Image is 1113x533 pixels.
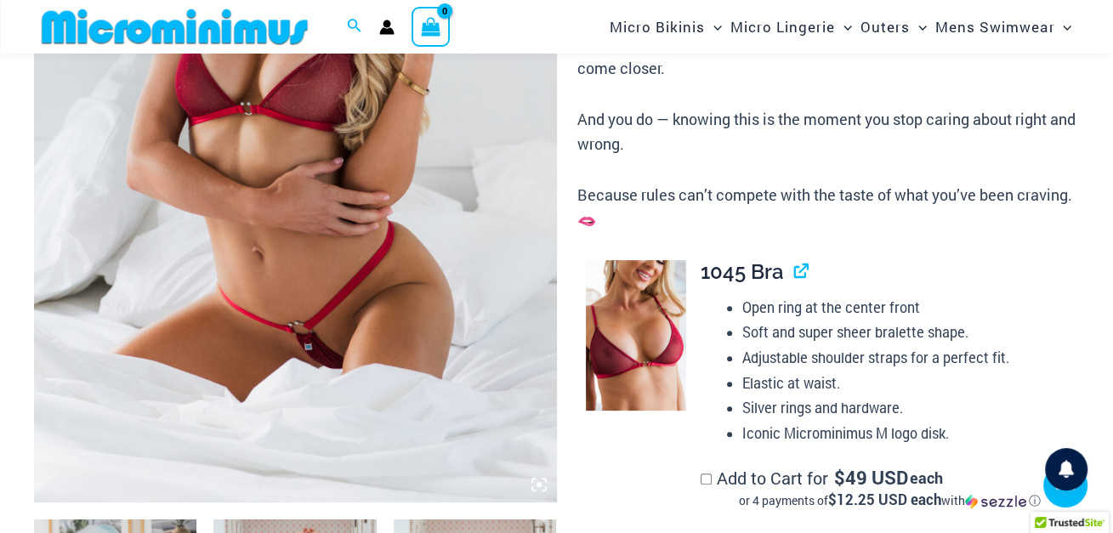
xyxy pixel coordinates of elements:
li: Soft and super sheer bralette shape. [742,320,1079,345]
span: Menu Toggle [1054,5,1071,48]
span: Menu Toggle [705,5,722,48]
li: Elastic at waist. [742,371,1079,396]
a: Account icon link [379,20,395,35]
span: each [910,469,943,486]
img: Sezzle [965,494,1026,509]
li: Adjustable shoulder straps for a perfect fit. [742,345,1079,371]
a: View Shopping Cart, empty [412,7,451,46]
span: Mens Swimwear [935,5,1054,48]
div: or 4 payments of with [701,492,1079,509]
a: Micro LingerieMenu ToggleMenu Toggle [726,5,856,48]
nav: Site Navigation [603,3,1079,51]
a: Search icon link [347,16,362,38]
li: Silver rings and hardware. [742,395,1079,421]
span: 49 USD [834,469,908,486]
li: Open ring at the center front [742,295,1079,320]
span: $ [834,465,845,490]
a: Mens SwimwearMenu ToggleMenu Toggle [931,5,1076,48]
div: or 4 payments of$12.25 USD eachwithSezzle Click to learn more about Sezzle [701,492,1079,509]
span: $12.25 USD each [828,490,941,509]
span: Micro Bikinis [610,5,705,48]
img: MM SHOP LOGO FLAT [35,8,315,46]
label: Add to Cart for [701,467,1079,509]
a: Micro BikinisMenu ToggleMenu Toggle [605,5,726,48]
span: Outers [860,5,910,48]
span: Menu Toggle [835,5,852,48]
li: Iconic Microminimus M logo disk. [742,421,1079,446]
img: Guilty Pleasures Red 1045 Bra [586,260,686,411]
a: OutersMenu ToggleMenu Toggle [856,5,931,48]
span: Menu Toggle [910,5,927,48]
span: 1045 Bra [701,259,784,284]
input: Add to Cart for$49 USD eachor 4 payments of$12.25 USD eachwithSezzle Click to learn more about Se... [701,473,712,485]
span: Micro Lingerie [730,5,835,48]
